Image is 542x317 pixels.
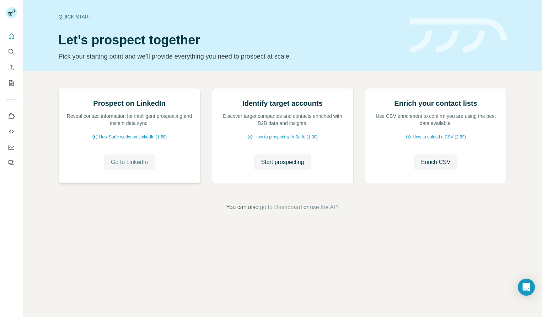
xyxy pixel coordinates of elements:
button: go to Dashboard [260,203,302,212]
div: Open Intercom Messenger [518,279,535,296]
button: Use Surfe on LinkedIn [6,110,17,122]
p: Use CSV enrichment to confirm you are using the best data available. [372,113,499,127]
div: Quick start [59,13,401,20]
button: My lists [6,77,17,89]
button: Go to LinkedIn [104,154,155,170]
button: Dashboard [6,141,17,154]
button: Enrich CSV [414,154,458,170]
span: How to upload a CSV (2:59) [413,134,466,140]
button: Search [6,45,17,58]
h2: Prospect on LinkedIn [93,98,165,108]
span: Start prospecting [261,158,304,166]
button: Quick start [6,30,17,43]
span: How to prospect with Surfe (1:30) [254,134,318,140]
span: or [304,203,308,212]
span: You can also [226,203,258,212]
span: How Surfe works on LinkedIn (1:58) [99,134,167,140]
h2: Enrich your contact lists [394,98,477,108]
p: Pick your starting point and we’ll provide everything you need to prospect at scale. [59,51,401,61]
h2: Identify target accounts [242,98,323,108]
p: Reveal contact information for intelligent prospecting and instant data sync. [66,113,193,127]
span: Enrich CSV [421,158,451,166]
img: banner [410,18,507,53]
span: Go to LinkedIn [111,158,148,166]
p: Discover target companies and contacts enriched with B2B data and insights. [219,113,346,127]
button: Use Surfe API [6,125,17,138]
h1: Let’s prospect together [59,33,401,47]
button: Enrich CSV [6,61,17,74]
button: Feedback [6,157,17,169]
button: use the API [310,203,339,212]
button: Start prospecting [254,154,311,170]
